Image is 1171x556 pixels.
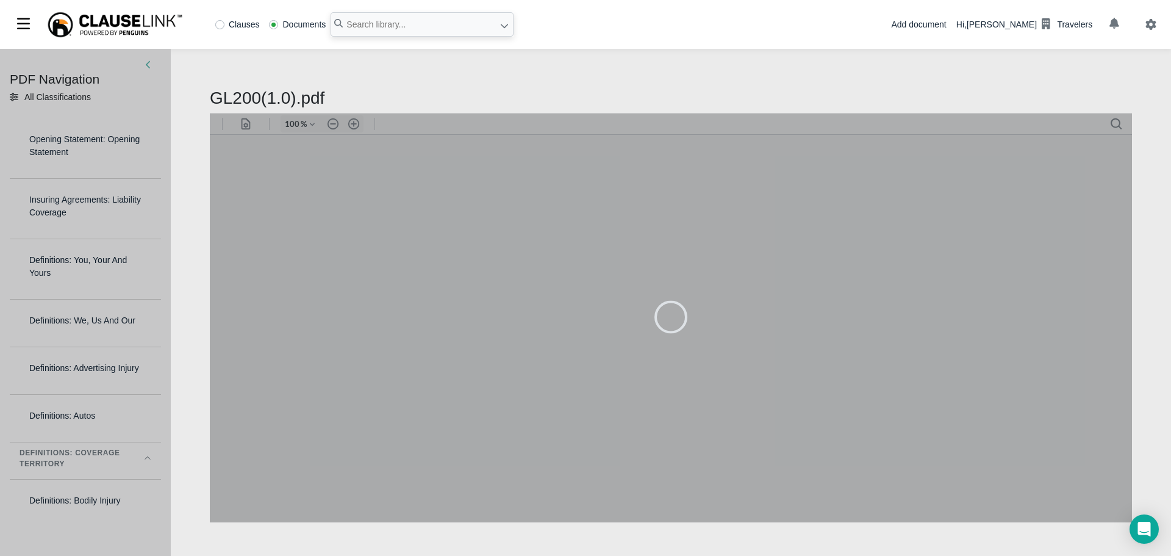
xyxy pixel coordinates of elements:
label: Clauses [215,20,260,29]
iframe: webviewer [210,113,1132,522]
div: Hi, [PERSON_NAME] [956,14,1092,35]
div: Open Intercom Messenger [1130,514,1159,544]
div: Add document [891,18,946,31]
h2: GL200(1.0).pdf [210,88,1132,109]
input: Search library... [331,12,514,37]
label: Documents [269,20,326,29]
div: Travelers [1057,18,1092,31]
img: ClauseLink [46,11,184,38]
